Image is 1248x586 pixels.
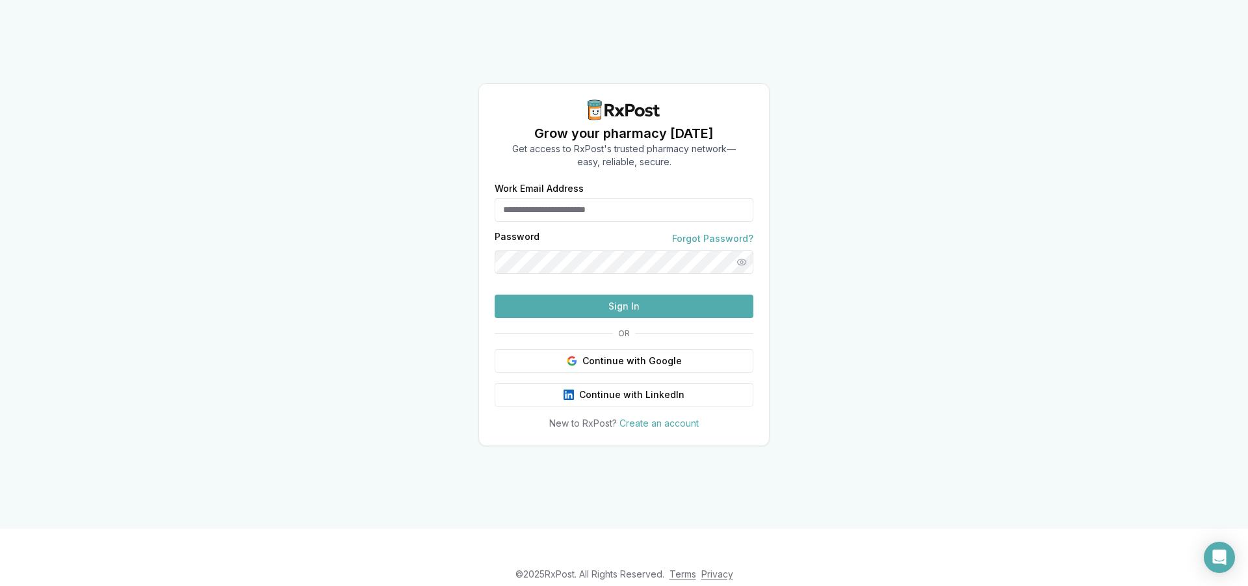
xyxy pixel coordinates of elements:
[495,232,539,245] label: Password
[564,390,574,400] img: LinkedIn
[549,418,617,429] span: New to RxPost?
[512,124,736,142] h1: Grow your pharmacy [DATE]
[512,142,736,168] p: Get access to RxPost's trusted pharmacy network— easy, reliable, secure.
[672,232,753,245] a: Forgot Password?
[1204,542,1235,573] div: Open Intercom Messenger
[567,356,577,366] img: Google
[619,418,699,429] a: Create an account
[495,349,753,373] button: Continue with Google
[495,295,753,318] button: Sign In
[613,328,635,339] span: OR
[495,184,753,193] label: Work Email Address
[701,568,733,579] a: Privacy
[669,568,696,579] a: Terms
[582,100,666,120] img: RxPost Logo
[495,383,753,406] button: Continue with LinkedIn
[730,250,753,274] button: Show password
